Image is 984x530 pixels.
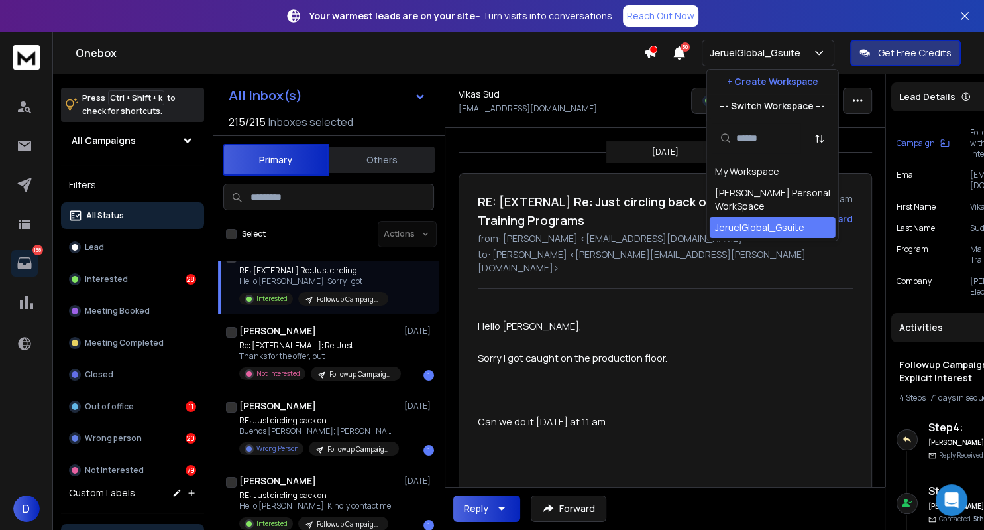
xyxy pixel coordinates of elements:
p: Not Interested [85,465,144,476]
p: 138 [32,245,43,255]
div: 11 [186,401,196,412]
h3: Inboxes selected [268,114,353,130]
strong: Your warmest leads are on your site [309,9,475,22]
label: Select [242,229,266,239]
span: Sorry I got caught on the production floor. [478,351,667,364]
span: 4 Steps [899,392,926,403]
div: [PERSON_NAME] Personal WorkSpace [715,186,830,213]
div: 79 [186,465,196,476]
button: Closed [61,362,204,388]
h1: Onebox [76,45,643,61]
p: – Turn visits into conversations [309,9,612,23]
p: Campaign [897,138,935,149]
img: logo [13,45,40,70]
h1: All Campaigns [72,134,136,147]
p: Followup Campaign without Explicit Interest [329,369,393,379]
div: My Workspace [715,165,779,178]
p: + Create Workspace [727,75,818,88]
span: Hello [PERSON_NAME], [478,319,582,332]
p: Followup Campaign without Explicit Interest [327,444,391,454]
p: to: [PERSON_NAME] <[PERSON_NAME][EMAIL_ADDRESS][PERSON_NAME][DOMAIN_NAME]> [478,248,853,275]
p: Lead Details [899,90,956,103]
div: Open Intercom Messenger [936,484,967,516]
button: Meeting Completed [61,330,204,356]
p: Interested [256,519,288,529]
p: Press to check for shortcuts. [82,92,176,118]
button: All Campaigns [61,127,204,154]
p: RE: [EXTERNAL] Re: Just circling [239,265,388,276]
p: Get Free Credits [878,46,952,60]
button: Reply [453,496,520,522]
p: Interested [85,274,128,285]
p: Meeting Completed [85,338,164,348]
p: Thanks for the offer, but [239,351,398,362]
p: --- Switch Workspace --- [720,99,825,113]
button: Forward [531,496,606,522]
div: 1 [423,370,434,381]
h1: All Inbox(s) [229,89,302,102]
p: company [897,276,932,297]
button: Interested28 [61,266,204,293]
button: D [13,496,40,522]
span: 50 [681,42,690,52]
button: Out of office11 [61,393,204,420]
p: JeruelGlobal_Gsuite [710,46,806,60]
p: [DATE] [404,401,434,411]
a: Reach Out Now [623,5,698,27]
p: Not Interested [256,369,300,379]
button: All Inbox(s) [218,82,437,109]
p: RE: Just circling back on [239,415,398,426]
button: Meeting Booked [61,298,204,324]
p: Buenos [PERSON_NAME]; [PERSON_NAME] en [239,426,398,436]
button: Others [329,145,435,174]
p: Followup Campaign without Explicit Interest [317,295,380,304]
button: Primary [223,144,329,176]
p: Followup Campaign without Explicit Interest [317,519,380,529]
h1: [PERSON_NAME] [239,324,316,338]
h1: [PERSON_NAME] [239,399,316,413]
button: Get Free Credits [850,40,961,66]
p: All Status [86,210,124,221]
button: Wrong person20 [61,425,204,452]
a: 138 [11,250,38,277]
div: 1 [423,445,434,456]
p: [DATE] [652,147,679,157]
p: Meeting Booked [85,306,150,316]
div: 20 [186,433,196,444]
h1: [PERSON_NAME] [239,474,316,488]
span: 215 / 215 [229,114,266,130]
button: + Create Workspace [707,70,838,94]
p: Closed [85,369,113,380]
div: JeruelGlobal_Gsuite [715,221,804,234]
p: [EMAIL_ADDRESS][DOMAIN_NAME] [459,103,597,114]
p: Lead [85,242,104,253]
button: All Status [61,202,204,229]
p: Wrong person [85,433,142,444]
p: RE: Just circling back on [239,490,391,501]
div: 28 [186,274,196,285]
h1: Vikas Sud [459,88,500,101]
p: [DATE] [404,326,434,336]
button: Sort by Sort A-Z [806,125,833,152]
p: Interested [256,294,288,304]
p: Last Name [897,223,935,233]
h3: Custom Labels [69,486,135,499]
span: Can we do it [DATE] at 11 am [478,415,606,428]
p: Hello [PERSON_NAME], Sorry I got [239,276,388,287]
p: Email [897,170,917,191]
button: Lead [61,234,204,261]
p: Out of office [85,401,134,412]
p: program [897,244,928,265]
h1: RE: [EXTERNAL] Re: Just circling back on the MNR Training Programs [478,192,767,230]
p: from: [PERSON_NAME] <[EMAIL_ADDRESS][DOMAIN_NAME]> [478,232,853,245]
span: Ctrl + Shift + k [108,90,164,105]
button: Campaign [897,127,950,159]
p: First Name [897,202,936,212]
button: Not Interested79 [61,457,204,484]
p: Wrong Person [256,444,298,454]
p: [DATE] [404,476,434,486]
p: Re: [EXTERNAL EMAIL]: Re: Just [239,340,398,351]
